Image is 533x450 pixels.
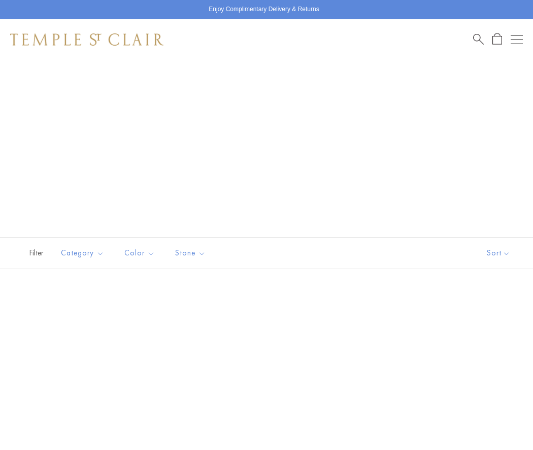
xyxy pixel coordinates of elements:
button: Category [53,242,112,265]
a: Search [473,33,484,46]
button: Show sort by [464,238,533,269]
a: Open Shopping Bag [492,33,502,46]
p: Enjoy Complimentary Delivery & Returns [209,5,319,15]
img: Temple St. Clair [10,33,163,46]
button: Stone [168,242,213,265]
span: Color [119,247,162,259]
span: Category [56,247,112,259]
button: Color [117,242,162,265]
button: Open navigation [511,33,523,46]
span: Stone [170,247,213,259]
